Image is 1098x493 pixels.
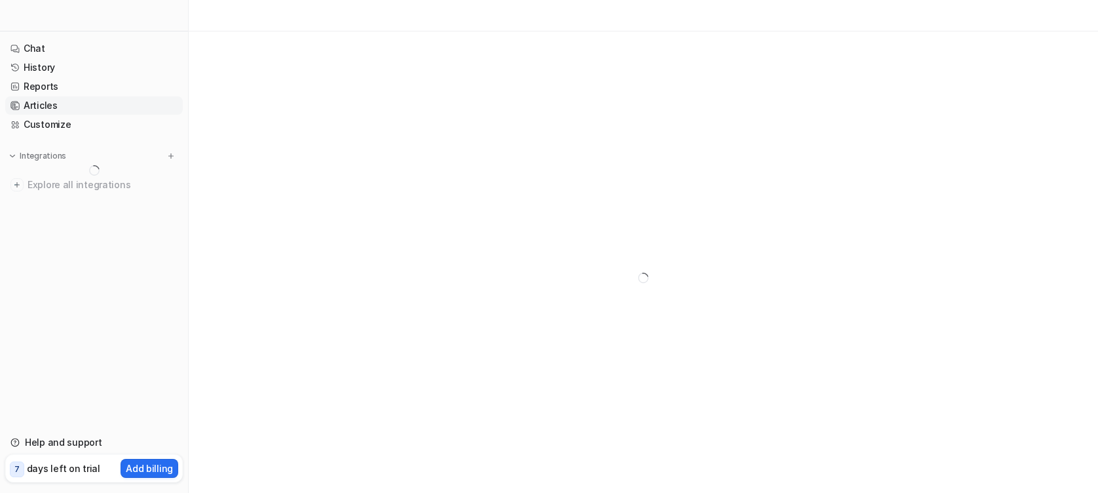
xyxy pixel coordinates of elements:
[5,115,183,134] a: Customize
[5,433,183,452] a: Help and support
[10,178,24,191] img: explore all integrations
[20,151,66,161] p: Integrations
[14,463,20,475] p: 7
[28,174,178,195] span: Explore all integrations
[5,96,183,115] a: Articles
[166,151,176,161] img: menu_add.svg
[5,77,183,96] a: Reports
[126,462,173,475] p: Add billing
[5,176,183,194] a: Explore all integrations
[5,58,183,77] a: History
[5,39,183,58] a: Chat
[8,151,17,161] img: expand menu
[5,149,70,163] button: Integrations
[27,462,100,475] p: days left on trial
[121,459,178,478] button: Add billing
